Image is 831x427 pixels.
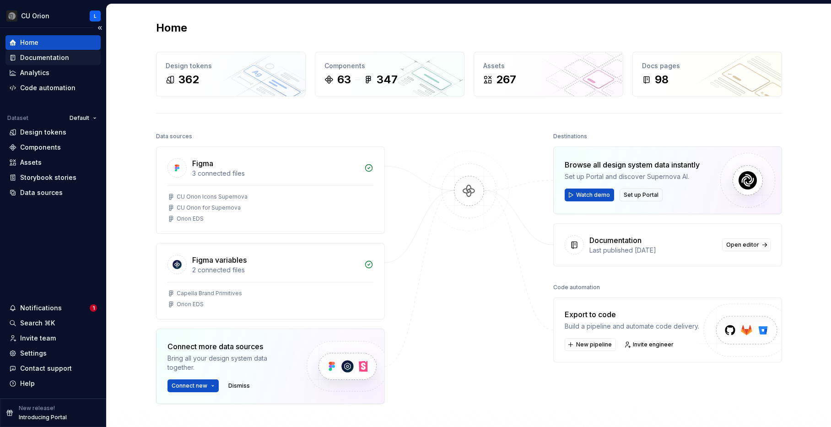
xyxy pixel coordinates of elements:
span: Default [70,114,89,122]
a: Assets [5,155,101,170]
div: Bring all your design system data together. [167,354,291,372]
a: Code automation [5,81,101,95]
p: New release! [19,405,55,412]
div: Components [20,143,61,152]
div: Documentation [20,53,69,62]
div: Search ⌘K [20,319,55,328]
div: Design tokens [20,128,66,137]
img: 3ce36157-9fde-47d2-9eb8-fa8ebb961d3d.png [6,11,17,22]
a: Design tokens [5,125,101,140]
span: Invite engineer [633,341,674,348]
div: Orion EDS [177,301,204,308]
div: 63 [337,72,351,87]
div: Analytics [20,68,49,77]
button: Watch demo [565,189,614,201]
span: Watch demo [576,191,610,199]
div: 347 [377,72,398,87]
span: New pipeline [576,341,612,348]
div: Figma [192,158,213,169]
a: Storybook stories [5,170,101,185]
div: Settings [20,349,47,358]
div: 3 connected files [192,169,359,178]
span: Dismiss [228,382,250,389]
a: Open editor [722,238,771,251]
div: Contact support [20,364,72,373]
div: CU Orion Icons Supernova [177,193,248,200]
div: Export to code [565,309,699,320]
div: Home [20,38,38,47]
a: Home [5,35,101,50]
div: 267 [496,72,516,87]
a: Settings [5,346,101,361]
div: Design tokens [166,61,296,70]
a: Figma3 connected filesCU Orion Icons SupernovaCU Orion for SupernovaOrion EDS [156,146,385,234]
div: Help [20,379,35,388]
div: Figma variables [192,254,247,265]
a: Data sources [5,185,101,200]
div: 2 connected files [192,265,359,275]
a: Invite team [5,331,101,346]
div: Data sources [20,188,63,197]
button: Connect new [167,379,219,392]
div: Code automation [20,83,76,92]
div: Browse all design system data instantly [565,159,700,170]
a: Components63347 [315,52,464,97]
div: L [94,12,97,20]
div: Documentation [589,235,642,246]
span: Connect new [172,382,207,389]
span: Open editor [726,241,759,249]
a: Docs pages98 [632,52,782,97]
button: Dismiss [224,379,254,392]
span: 1 [90,304,97,312]
div: Orion EDS [177,215,204,222]
div: Last published [DATE] [589,246,717,255]
button: Notifications1 [5,301,101,315]
div: Assets [483,61,614,70]
div: Build a pipeline and automate code delivery. [565,322,699,331]
div: Capella Brand Primitives [177,290,242,297]
div: Components [324,61,455,70]
h2: Home [156,21,187,35]
div: Storybook stories [20,173,76,182]
div: Docs pages [642,61,772,70]
button: Collapse sidebar [93,22,106,34]
button: Contact support [5,361,101,376]
a: Components [5,140,101,155]
button: Set up Portal [620,189,663,201]
span: Set up Portal [624,191,658,199]
a: Invite engineer [621,338,678,351]
a: Assets267 [474,52,623,97]
div: Assets [20,158,42,167]
button: CU OrionL [2,6,104,26]
button: New pipeline [565,338,616,351]
button: Search ⌘K [5,316,101,330]
button: Default [65,112,101,124]
div: CU Orion [21,11,49,21]
p: Introducing Portal [19,414,67,421]
a: Documentation [5,50,101,65]
a: Figma variables2 connected filesCapella Brand PrimitivesOrion EDS [156,243,385,319]
div: Invite team [20,334,56,343]
button: Help [5,376,101,391]
div: Code automation [553,281,600,294]
div: CU Orion for Supernova [177,204,241,211]
div: Destinations [553,130,587,143]
a: Analytics [5,65,101,80]
a: Design tokens362 [156,52,306,97]
div: Notifications [20,303,62,313]
div: Set up Portal and discover Supernova AI. [565,172,700,181]
div: 98 [655,72,669,87]
div: Connect more data sources [167,341,291,352]
div: Dataset [7,114,28,122]
div: Data sources [156,130,192,143]
div: 362 [178,72,199,87]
